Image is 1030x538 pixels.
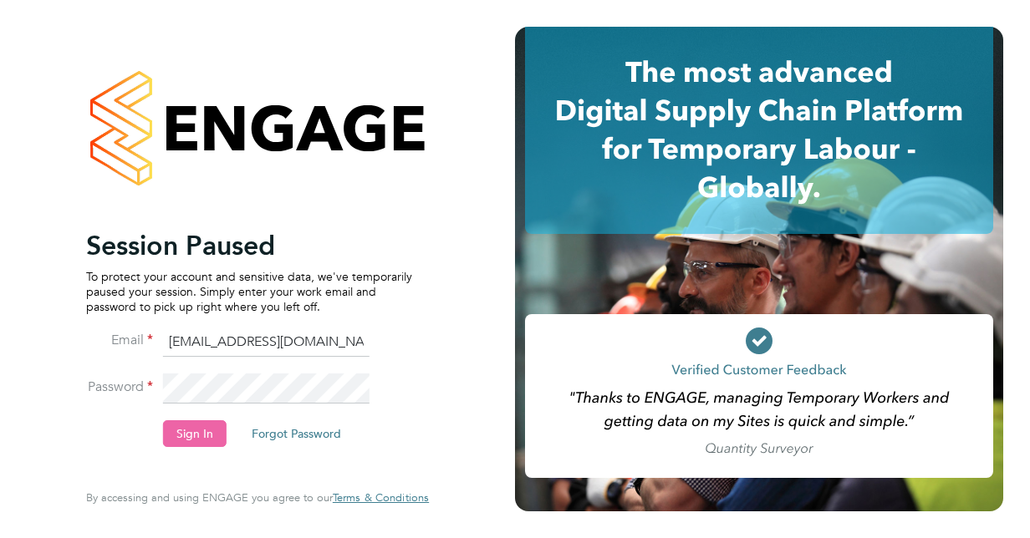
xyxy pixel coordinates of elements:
label: Password [86,378,153,396]
a: Terms & Conditions [333,491,429,505]
label: Email [86,332,153,349]
button: Sign In [163,420,227,447]
p: To protect your account and sensitive data, we've temporarily paused your session. Simply enter y... [86,269,412,315]
h2: Session Paused [86,229,412,262]
button: Forgot Password [238,420,354,447]
input: Enter your work email... [163,327,370,358]
span: Terms & Conditions [333,490,429,505]
span: By accessing and using ENGAGE you agree to our [86,490,429,505]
